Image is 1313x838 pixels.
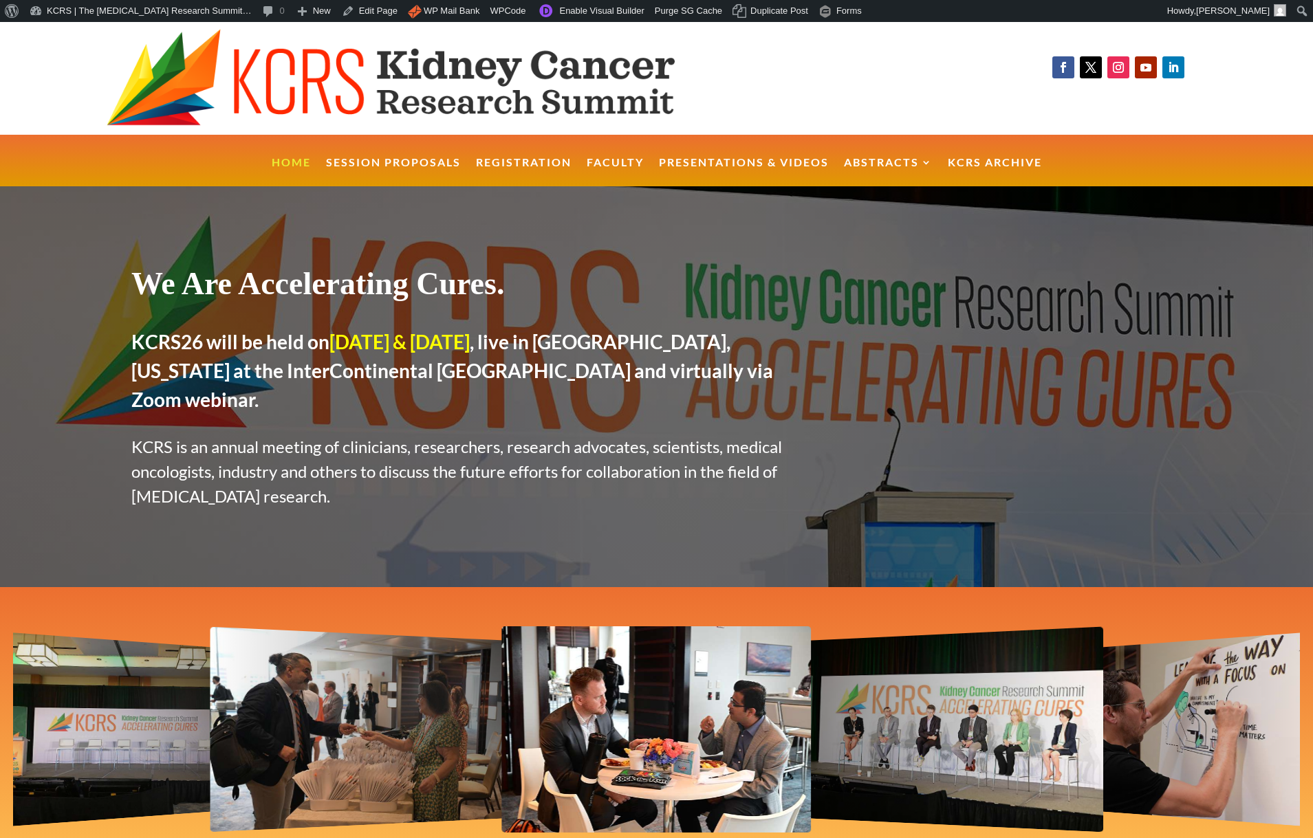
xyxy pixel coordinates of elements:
[844,157,933,187] a: Abstracts
[587,157,644,187] a: Faculty
[1162,56,1184,78] a: Follow on LinkedIn
[210,627,512,832] div: 12 / 12
[659,157,829,187] a: Presentations & Videos
[801,627,1103,832] div: 2 / 12
[1052,56,1074,78] a: Follow on Facebook
[272,157,311,187] a: Home
[131,265,812,309] h1: We Are Accelerating Cures.
[1080,56,1102,78] a: Follow on X
[329,330,470,353] span: [DATE] & [DATE]
[131,434,812,509] p: KCRS is an annual meeting of clinicians, researchers, research advocates, scientists, medical onc...
[1196,5,1270,16] span: [PERSON_NAME]
[408,5,422,19] img: icon.png
[107,29,745,128] img: KCRS generic logo wide
[476,157,572,187] a: Registration
[948,157,1042,187] a: KCRS Archive
[1135,56,1157,78] a: Follow on Youtube
[502,626,812,833] div: 1 / 12
[1107,56,1129,78] a: Follow on Instagram
[326,157,461,187] a: Session Proposals
[131,327,812,421] h2: KCRS26 will be held on , live in [GEOGRAPHIC_DATA], [US_STATE] at the InterContinental [GEOGRAPHI...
